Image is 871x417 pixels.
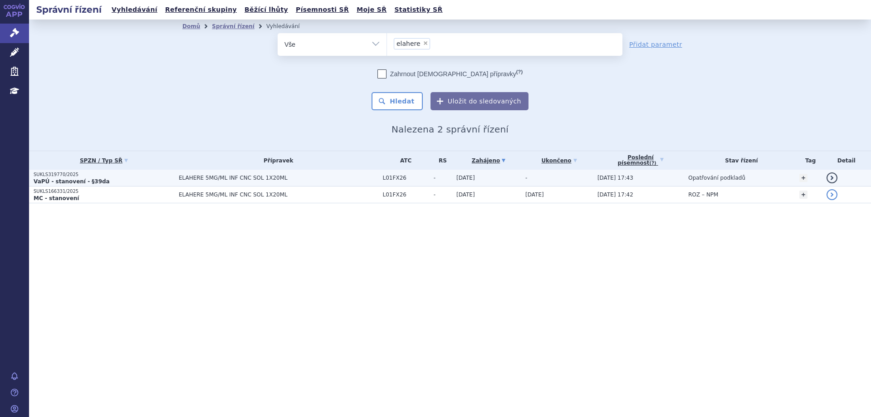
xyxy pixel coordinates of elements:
a: Referenční skupiny [162,4,240,16]
a: Běžící lhůty [242,4,291,16]
span: ELAHERE 5MG/ML INF CNC SOL 1X20ML [179,175,378,181]
a: detail [827,172,837,183]
span: elahere [396,40,421,47]
span: [DATE] [456,191,475,198]
th: ATC [378,151,429,170]
a: Vyhledávání [109,4,160,16]
span: [DATE] 17:43 [597,175,633,181]
span: - [434,175,452,181]
a: Domů [182,23,200,29]
span: ROZ – NPM [688,191,718,198]
th: RS [429,151,452,170]
a: Písemnosti SŘ [293,4,352,16]
th: Tag [795,151,822,170]
h2: Správní řízení [29,3,109,16]
a: Moje SŘ [354,4,389,16]
th: Přípravek [174,151,378,170]
th: Detail [822,151,871,170]
span: L01FX26 [383,175,429,181]
button: Hledat [372,92,423,110]
span: Opatřování podkladů [688,175,745,181]
input: elahere [433,38,438,49]
span: ELAHERE 5MG/ML INF CNC SOL 1X20ML [179,191,378,198]
span: - [525,175,527,181]
label: Zahrnout [DEMOGRAPHIC_DATA] přípravky [377,69,523,78]
a: Zahájeno [456,154,521,167]
span: × [423,40,428,46]
th: Stav řízení [684,151,794,170]
span: L01FX26 [383,191,429,198]
a: + [799,174,807,182]
strong: MC - stanovení [34,195,79,201]
span: Nalezena 2 správní řízení [391,124,509,135]
a: Ukončeno [525,154,593,167]
a: SPZN / Typ SŘ [34,154,174,167]
span: [DATE] 17:42 [597,191,633,198]
strong: VaPÚ - stanovení - §39da [34,178,110,185]
button: Uložit do sledovaných [431,92,528,110]
p: SUKLS319770/2025 [34,172,174,178]
li: Vyhledávání [266,20,312,33]
abbr: (?) [516,69,523,75]
a: Statistiky SŘ [391,4,445,16]
p: SUKLS166331/2025 [34,188,174,195]
abbr: (?) [650,161,656,166]
a: detail [827,189,837,200]
a: Správní řízení [212,23,254,29]
span: [DATE] [525,191,544,198]
a: Přidat parametr [629,40,682,49]
span: - [434,191,452,198]
a: Poslednípísemnost(?) [597,151,684,170]
a: + [799,191,807,199]
span: [DATE] [456,175,475,181]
